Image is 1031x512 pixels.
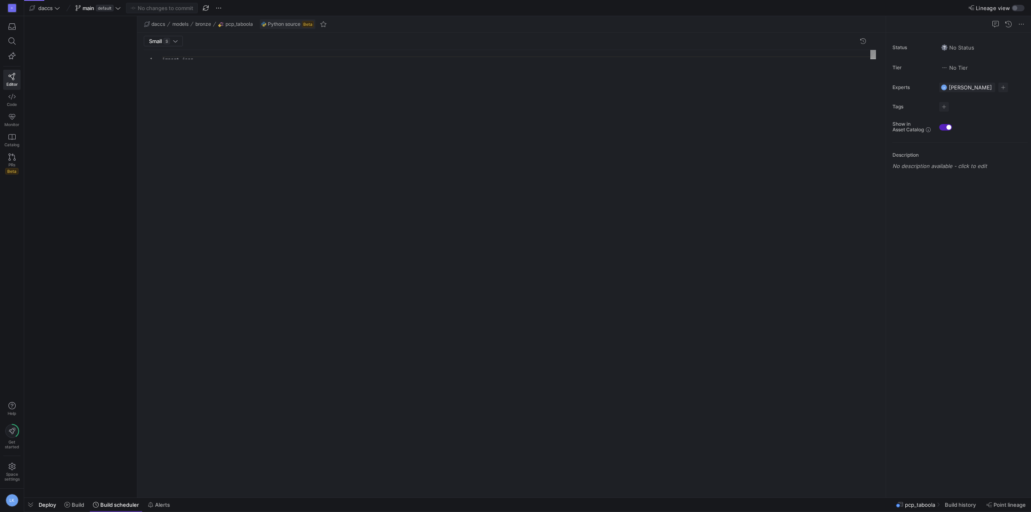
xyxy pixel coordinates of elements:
[7,102,17,107] span: Code
[7,411,17,416] span: Help
[3,110,21,130] a: Monitor
[994,502,1026,508] span: Point lineage
[170,19,190,29] button: models
[216,19,255,29] button: pcp_taboola
[27,3,62,13] button: daccs
[941,498,981,512] button: Build history
[3,70,21,90] a: Editor
[149,38,162,44] span: Small
[941,64,948,71] img: No tier
[3,459,21,485] a: Spacesettings
[164,38,170,44] span: S
[226,21,253,27] span: pcp_taboola
[151,21,165,27] span: daccs
[302,21,314,27] span: Beta
[5,439,19,449] span: Get started
[39,502,56,508] span: Deploy
[892,152,1028,158] p: Description
[983,498,1029,512] button: Point lineage
[6,82,18,87] span: Editor
[38,5,53,11] span: daccs
[941,44,948,51] img: No status
[96,5,114,11] span: default
[892,85,933,90] span: Experts
[193,19,213,29] button: bronze
[941,64,968,71] span: No Tier
[3,150,21,178] a: PRsBeta
[4,122,19,127] span: Monitor
[3,130,21,150] a: Catalog
[155,502,170,508] span: Alerts
[6,494,19,507] div: LK
[905,502,935,508] span: pcp_taboola
[939,62,970,73] button: No tierNo Tier
[142,19,167,29] button: daccs
[83,5,94,11] span: main
[268,21,300,27] span: Python source
[4,142,19,147] span: Catalog
[73,3,123,13] button: maindefault
[3,421,21,452] button: Getstarted
[941,84,947,91] div: LK
[892,65,933,70] span: Tier
[72,502,84,508] span: Build
[144,498,174,512] button: Alerts
[162,56,193,63] span: import json
[892,163,1028,169] p: No description available - click to edit
[3,90,21,110] a: Code
[8,4,16,12] div: D
[61,498,88,512] button: Build
[8,162,15,167] span: PRs
[976,5,1010,11] span: Lineage view
[3,1,21,15] a: D
[261,22,266,27] img: undefined
[3,492,21,509] button: LK
[3,398,21,419] button: Help
[4,472,20,481] span: Space settings
[945,502,976,508] span: Build history
[939,42,976,53] button: No statusNo Status
[892,104,933,110] span: Tags
[144,56,153,63] div: 1
[195,21,211,27] span: bronze
[892,121,924,133] span: Show in Asset Catalog
[892,45,933,50] span: Status
[5,168,19,174] span: Beta
[949,84,992,91] span: [PERSON_NAME]
[100,502,139,508] span: Build scheduler
[172,21,188,27] span: models
[89,498,143,512] button: Build scheduler
[941,44,974,51] span: No Status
